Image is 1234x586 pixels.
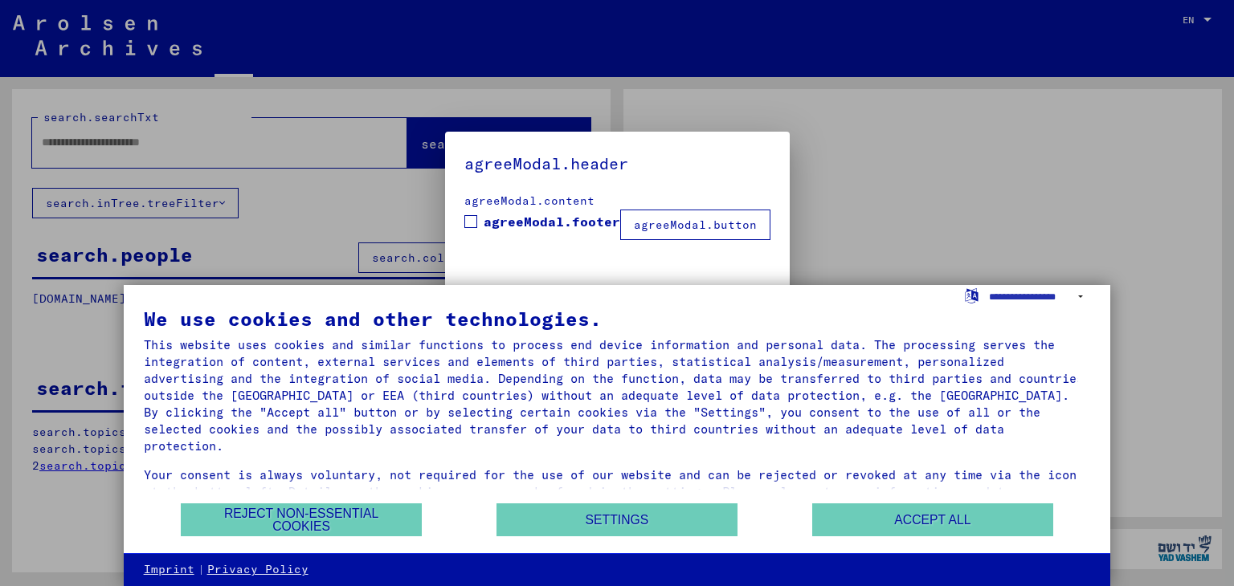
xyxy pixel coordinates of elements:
button: Settings [496,503,738,536]
div: We use cookies and other technologies. [144,309,1091,328]
button: Accept all [812,503,1053,536]
button: agreeModal.button [620,210,770,240]
a: Privacy Policy [207,562,308,578]
div: agreeModal.content [464,193,770,210]
span: agreeModal.footer [484,212,620,231]
div: Your consent is always voluntary, not required for the use of our website and can be rejected or ... [144,466,1091,517]
h5: agreeModal.header [464,151,770,177]
button: Reject non-essential cookies [181,503,422,536]
div: This website uses cookies and similar functions to process end device information and personal da... [144,336,1091,454]
a: Imprint [144,562,194,578]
